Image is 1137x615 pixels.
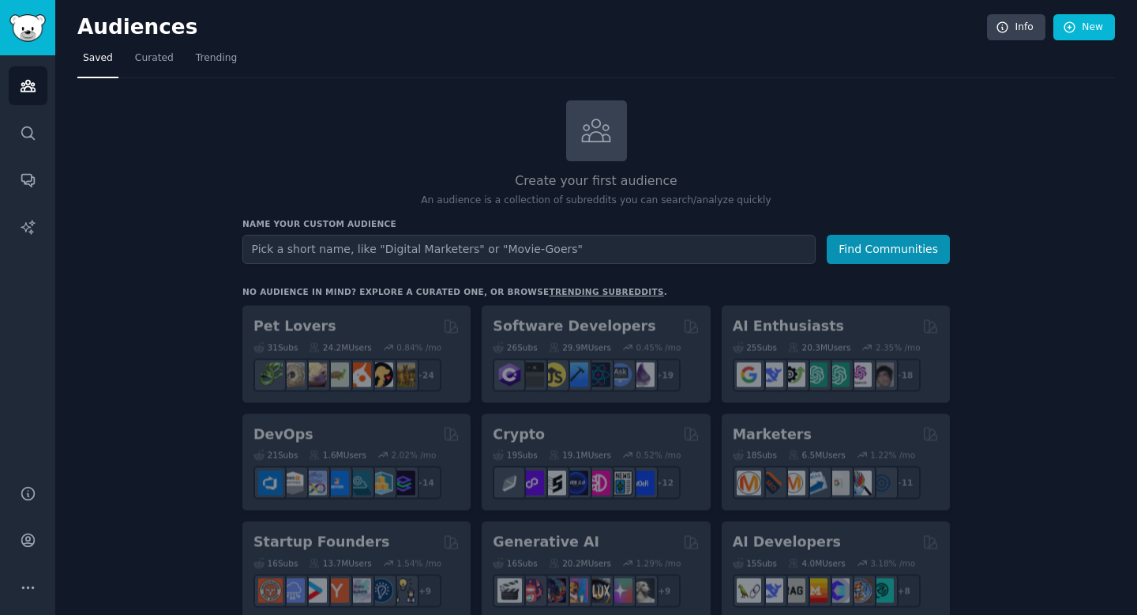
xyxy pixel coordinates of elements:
[869,363,894,387] img: ArtificalIntelligence
[636,557,681,568] div: 1.29 % /mo
[242,194,950,208] p: An audience is a collection of subreddits you can search/analyze quickly
[887,358,921,391] div: + 18
[803,470,827,495] img: Emailmarketing
[549,341,611,353] div: 29.9M Users
[630,470,655,495] img: defi_
[542,470,566,495] img: ethstaker
[253,557,298,568] div: 16 Sub s
[876,341,921,353] div: 2.35 % /mo
[302,470,327,495] img: Docker_DevOps
[647,358,681,391] div: + 19
[9,14,46,42] img: GummySearch logo
[309,341,371,353] div: 24.2M Users
[869,470,894,495] img: OnlineMarketing
[647,466,681,500] div: + 12
[258,579,283,603] img: EntrepreneurRideAlong
[733,317,844,337] h2: AI Enthusiasts
[825,579,850,603] img: OpenSourceAI
[497,470,522,495] img: ethfinance
[737,579,761,603] img: LangChain
[733,533,841,553] h2: AI Developers
[242,286,667,297] div: No audience in mind? Explore a curated one, or browse .
[77,46,118,78] a: Saved
[586,363,610,387] img: reactnative
[803,579,827,603] img: MistralAI
[325,363,349,387] img: turtle
[847,579,872,603] img: llmops
[542,579,566,603] img: deepdream
[825,363,850,387] img: chatgpt_prompts_
[737,363,761,387] img: GoogleGeminiAI
[258,363,283,387] img: herpetology
[493,317,655,337] h2: Software Developers
[781,579,805,603] img: Rag
[847,363,872,387] img: OpenAIDev
[408,466,441,500] div: + 14
[520,579,544,603] img: dalle2
[396,341,441,353] div: 0.84 % /mo
[369,579,393,603] img: Entrepreneurship
[608,363,632,387] img: AskComputerScience
[497,363,522,387] img: csharp
[190,46,242,78] a: Trending
[733,450,777,461] div: 18 Sub s
[759,470,783,495] img: bigseo
[493,424,545,444] h2: Crypto
[408,358,441,391] div: + 24
[253,450,298,461] div: 21 Sub s
[196,51,237,66] span: Trending
[825,470,850,495] img: googleads
[887,574,921,607] div: + 8
[391,470,415,495] img: PlatformEngineers
[887,466,921,500] div: + 11
[253,424,313,444] h2: DevOps
[408,574,441,607] div: + 9
[608,579,632,603] img: starryai
[325,579,349,603] img: ycombinator
[803,363,827,387] img: chatgpt_promptDesign
[280,470,305,495] img: AWS_Certified_Experts
[737,470,761,495] img: content_marketing
[392,450,437,461] div: 2.02 % /mo
[733,557,777,568] div: 15 Sub s
[549,557,611,568] div: 20.2M Users
[396,557,441,568] div: 1.54 % /mo
[302,579,327,603] img: startup
[280,579,305,603] img: SaaS
[630,363,655,387] img: elixir
[391,363,415,387] img: dogbreed
[493,450,537,461] div: 19 Sub s
[788,557,846,568] div: 4.0M Users
[493,341,537,353] div: 26 Sub s
[369,470,393,495] img: aws_cdk
[83,51,113,66] span: Saved
[253,317,336,337] h2: Pet Lovers
[302,363,327,387] img: leopardgeckos
[827,235,950,264] button: Find Communities
[788,450,846,461] div: 6.5M Users
[497,579,522,603] img: aivideo
[759,579,783,603] img: DeepSeek
[636,450,681,461] div: 0.52 % /mo
[564,363,588,387] img: iOSProgramming
[493,533,599,553] h2: Generative AI
[242,218,950,229] h3: Name your custom audience
[129,46,179,78] a: Curated
[869,579,894,603] img: AIDevelopersSociety
[549,450,611,461] div: 19.1M Users
[493,557,537,568] div: 16 Sub s
[564,470,588,495] img: web3
[280,363,305,387] img: ballpython
[520,363,544,387] img: software
[309,557,371,568] div: 13.7M Users
[788,341,850,353] div: 20.3M Users
[586,470,610,495] img: defiblockchain
[391,579,415,603] img: growmybusiness
[1053,14,1115,41] a: New
[242,172,950,191] h2: Create your first audience
[242,235,816,264] input: Pick a short name, like "Digital Marketers" or "Movie-Goers"
[520,470,544,495] img: 0xPolygon
[847,470,872,495] img: MarketingResearch
[253,341,298,353] div: 31 Sub s
[733,424,812,444] h2: Marketers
